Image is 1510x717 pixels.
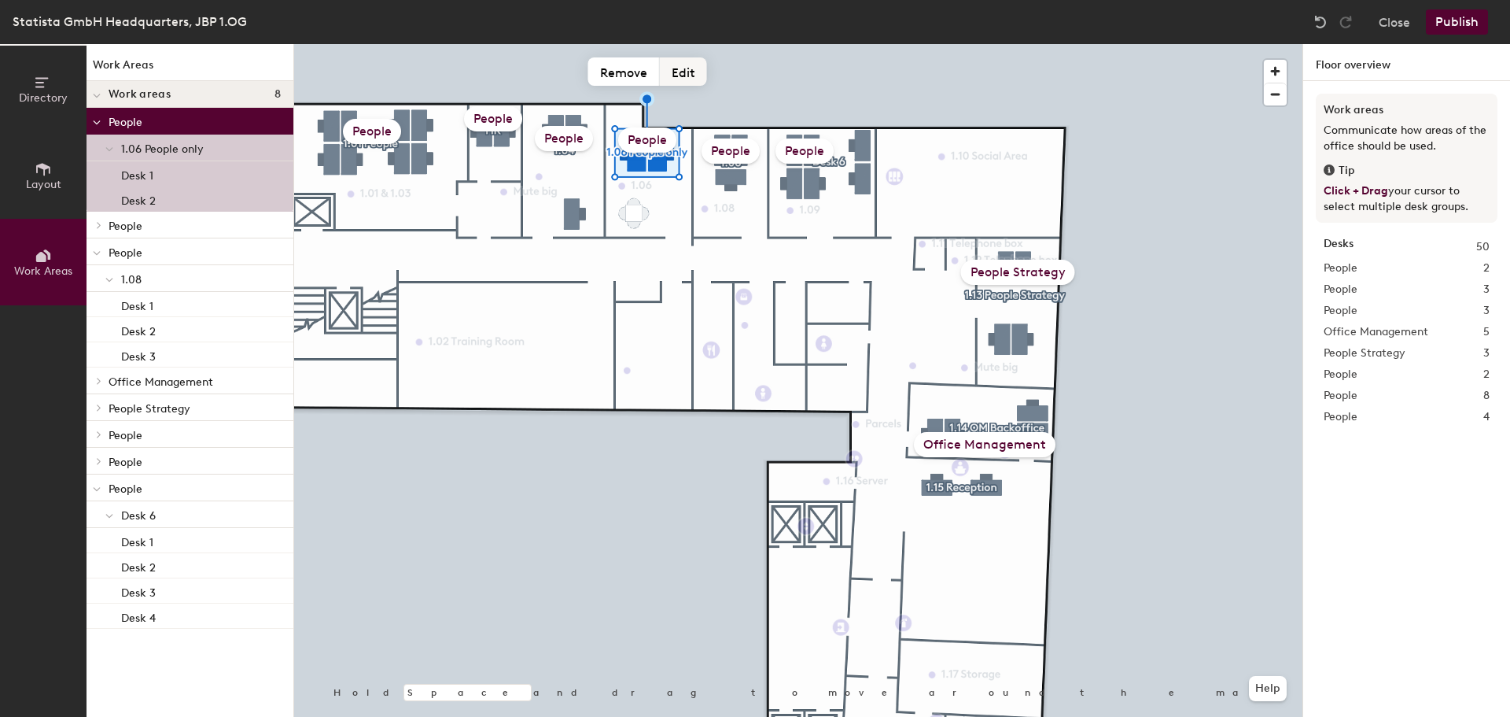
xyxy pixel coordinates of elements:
[1324,102,1490,119] h3: Work areas
[109,397,281,418] p: People Strategy
[121,531,153,549] p: Desk 1
[1249,676,1287,701] button: Help
[1379,9,1410,35] button: Close
[914,432,1055,457] div: Office Management
[109,478,281,498] p: People
[1324,302,1357,320] span: People
[109,451,281,471] p: People
[14,264,72,278] span: Work Areas
[1303,44,1510,81] h1: Floor overview
[588,57,660,86] button: Remove
[1324,281,1357,298] span: People
[26,178,61,191] span: Layout
[109,88,171,101] span: Work areas
[1483,345,1490,362] span: 3
[19,91,68,105] span: Directory
[1324,162,1490,179] div: Tip
[1483,387,1490,405] span: 8
[121,346,156,364] p: Desk 3
[1324,184,1388,198] span: Click + Drag
[121,509,156,523] span: Desk 6
[87,57,293,81] h1: Work Areas
[1476,238,1490,256] span: 50
[1483,408,1490,426] span: 4
[464,106,522,131] div: People
[121,295,153,313] p: Desk 1
[121,273,142,286] span: 1.08
[274,88,281,101] span: 8
[1324,408,1357,426] span: People
[1324,183,1490,215] p: your cursor to select multiple desk groups.
[121,320,156,338] p: Desk 2
[121,190,156,208] p: Desk 2
[1483,302,1490,320] span: 3
[1483,260,1490,277] span: 2
[1324,366,1357,383] span: People
[660,57,707,86] button: Edit
[1338,14,1353,30] img: Redo
[618,128,676,153] div: People
[109,215,281,235] p: People
[1324,323,1428,341] span: Office Management
[109,424,281,445] p: People
[121,556,156,575] p: Desk 2
[121,142,204,156] span: 1.06 People only
[121,582,156,600] p: Desk 3
[13,12,247,31] div: Statista GmbH Headquarters, JBP 1.OG
[1483,366,1490,383] span: 2
[121,607,156,625] p: Desk 4
[702,139,760,164] div: People
[1313,14,1328,30] img: Undo
[1324,123,1490,154] p: Communicate how areas of the office should be used.
[109,242,281,262] p: People
[109,371,281,391] p: Office Management
[1483,323,1490,341] span: 5
[343,119,401,144] div: People
[1483,281,1490,298] span: 3
[1324,345,1405,362] span: People Strategy
[1324,238,1353,256] strong: Desks
[1426,9,1488,35] button: Publish
[121,164,153,183] p: Desk 1
[1324,260,1357,277] span: People
[775,139,834,164] div: People
[109,111,281,131] p: People
[535,126,593,151] div: People
[1324,387,1357,405] span: People
[961,260,1075,285] div: People Strategy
